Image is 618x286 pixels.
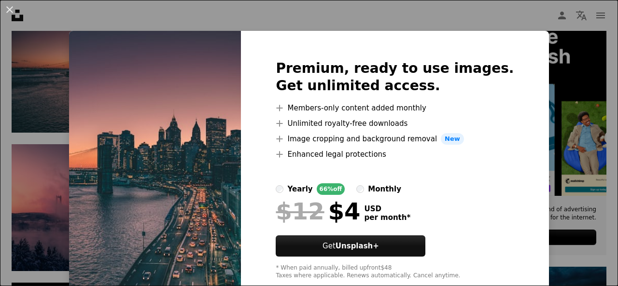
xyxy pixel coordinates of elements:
div: yearly [287,183,312,195]
li: Enhanced legal protections [276,149,514,160]
input: yearly66%off [276,185,283,193]
span: $12 [276,199,324,224]
li: Unlimited royalty-free downloads [276,118,514,129]
span: New [441,133,464,145]
h2: Premium, ready to use images. Get unlimited access. [276,60,514,95]
input: monthly [356,185,364,193]
button: GetUnsplash+ [276,235,425,257]
li: Members-only content added monthly [276,102,514,114]
li: Image cropping and background removal [276,133,514,145]
div: $4 [276,199,360,224]
div: monthly [368,183,401,195]
strong: Unsplash+ [336,242,379,250]
span: per month * [364,213,410,222]
span: USD [364,204,410,213]
div: 66% off [317,183,345,195]
div: * When paid annually, billed upfront $48 Taxes where applicable. Renews automatically. Cancel any... [276,264,514,280]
